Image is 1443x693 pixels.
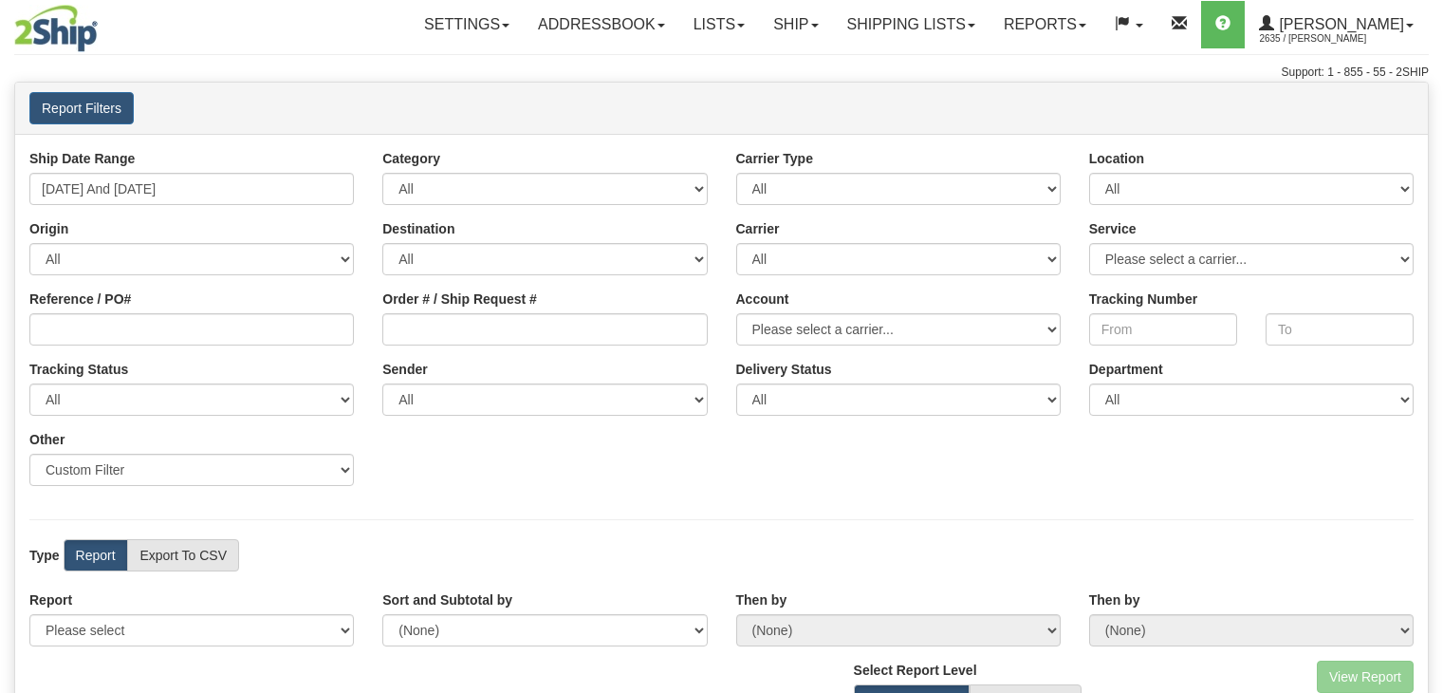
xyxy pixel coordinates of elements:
[382,219,454,238] label: Destination
[736,360,832,379] label: Please ensure data set in report has been RECENTLY tracked from your Shipment History
[524,1,679,48] a: Addressbook
[29,290,131,309] label: Reference / PO#
[1089,360,1163,379] label: Department
[1266,313,1414,346] input: To
[1274,16,1404,32] span: [PERSON_NAME]
[14,5,98,52] img: logo2635.jpg
[736,149,813,168] label: Carrier Type
[29,219,68,238] label: Origin
[1245,1,1428,48] a: [PERSON_NAME] 2635 / [PERSON_NAME]
[127,539,239,571] label: Export To CSV
[759,1,832,48] a: Ship
[1089,290,1197,309] label: Tracking Number
[736,590,787,609] label: Then by
[29,430,65,449] label: Other
[29,92,134,124] button: Report Filters
[679,1,759,48] a: Lists
[736,384,1061,416] select: Please ensure data set in report has been RECENTLY tracked from your Shipment History
[736,290,789,309] label: Account
[382,290,537,309] label: Order # / Ship Request #
[382,590,512,609] label: Sort and Subtotal by
[382,149,440,168] label: Category
[29,590,72,609] label: Report
[64,539,128,571] label: Report
[1317,661,1414,693] button: View Report
[410,1,524,48] a: Settings
[1089,219,1137,238] label: Service
[29,360,128,379] label: Tracking Status
[1089,590,1140,609] label: Then by
[29,149,135,168] label: Ship Date Range
[990,1,1101,48] a: Reports
[14,65,1429,81] div: Support: 1 - 855 - 55 - 2SHIP
[1399,250,1441,443] iframe: chat widget
[736,219,780,238] label: Carrier
[382,360,427,379] label: Sender
[1089,313,1237,346] input: From
[854,661,977,680] label: Select Report Level
[1089,149,1144,168] label: Location
[833,1,990,48] a: Shipping lists
[29,546,60,565] label: Type
[1259,29,1401,48] span: 2635 / [PERSON_NAME]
